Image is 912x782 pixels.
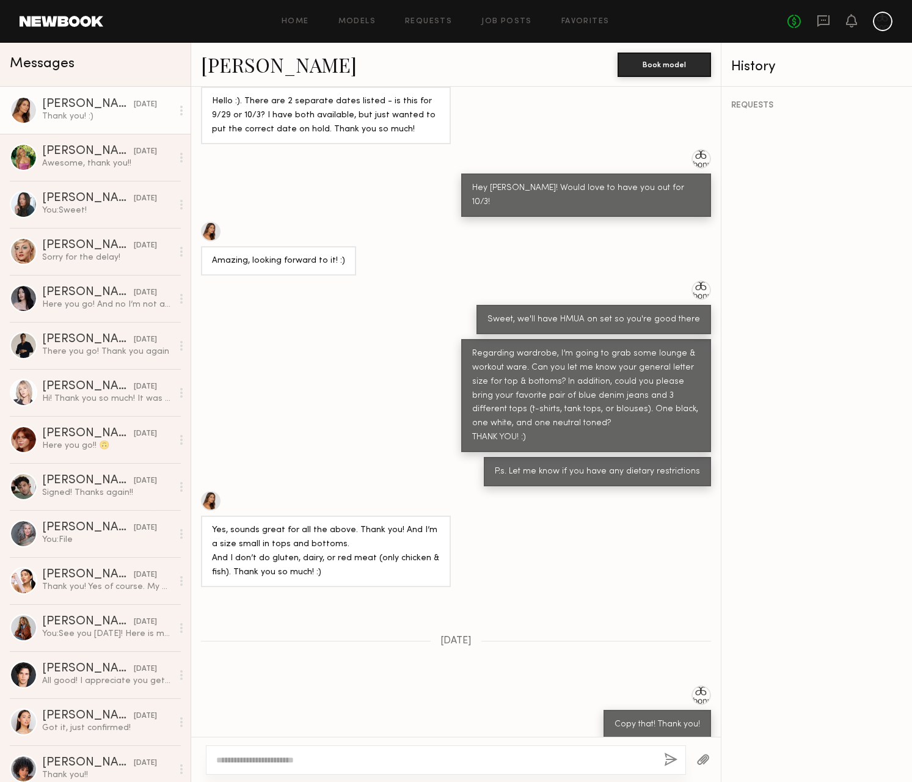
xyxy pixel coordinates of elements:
[42,428,134,440] div: [PERSON_NAME]
[42,769,172,781] div: Thank you!!
[487,313,700,327] div: Sweet, we'll have HMUA on set so you're good there
[42,346,172,357] div: There you go! Thank you again
[134,428,157,440] div: [DATE]
[42,722,172,734] div: Got it, just confirmed!
[134,287,157,299] div: [DATE]
[481,18,532,26] a: Job Posts
[134,616,157,628] div: [DATE]
[42,757,134,769] div: [PERSON_NAME]
[42,252,172,263] div: Sorry for the delay!
[42,111,172,122] div: Thank you! :)
[618,59,711,69] a: Book model
[42,381,134,393] div: [PERSON_NAME]
[134,663,157,675] div: [DATE]
[42,581,172,593] div: Thank you! Yes of course. My email: [EMAIL_ADDRESS][DOMAIN_NAME]
[42,710,134,722] div: [PERSON_NAME]
[615,718,700,732] div: Copy that! Thank you!
[134,522,157,534] div: [DATE]
[212,95,440,137] div: Hello :). There are 2 separate dates listed - is this for 9/29 or 10/3? I have both available, bu...
[338,18,376,26] a: Models
[472,347,700,445] div: Regarding wardrobe, I’m going to grab some lounge & workout ware. Can you let me know your genera...
[42,287,134,299] div: [PERSON_NAME]
[472,181,700,210] div: Hey [PERSON_NAME]! Would love to have you out for 10/3!
[42,569,134,581] div: [PERSON_NAME]
[42,628,172,640] div: You: See you [DATE]! Here is my cell: [PHONE_NUMBER]
[42,393,172,404] div: Hi! Thank you so much! It was great working with you guys as well.
[561,18,610,26] a: Favorites
[134,475,157,487] div: [DATE]
[10,57,75,71] span: Messages
[134,146,157,158] div: [DATE]
[495,465,700,479] div: P.s. Let me know if you have any dietary restrictions
[134,334,157,346] div: [DATE]
[42,675,172,687] div: All good! I appreciate you getting back to me. Have a great shoot!
[134,240,157,252] div: [DATE]
[134,758,157,769] div: [DATE]
[42,475,134,487] div: [PERSON_NAME]
[212,524,440,580] div: Yes, sounds great for all the above. Thank you! And I’m a size small in tops and bottoms. And I d...
[42,192,134,205] div: [PERSON_NAME]
[282,18,309,26] a: Home
[42,522,134,534] div: [PERSON_NAME]
[42,534,172,546] div: You: File
[134,193,157,205] div: [DATE]
[134,381,157,393] div: [DATE]
[134,569,157,581] div: [DATE]
[618,53,711,77] button: Book model
[42,487,172,499] div: Signed! Thanks again!!
[731,60,902,74] div: History
[42,334,134,346] div: [PERSON_NAME]
[212,254,345,268] div: Amazing, looking forward to it! :)
[42,299,172,310] div: Here you go! And no I’m not able to adjust on my end
[42,158,172,169] div: Awesome, thank you!!
[134,99,157,111] div: [DATE]
[440,636,472,646] span: [DATE]
[201,51,357,78] a: [PERSON_NAME]
[42,440,172,451] div: Here you go!! 🙃
[42,239,134,252] div: [PERSON_NAME]
[42,98,134,111] div: [PERSON_NAME]
[42,616,134,628] div: [PERSON_NAME]
[42,205,172,216] div: You: Sweet!
[405,18,452,26] a: Requests
[42,145,134,158] div: [PERSON_NAME]
[731,101,902,110] div: REQUESTS
[134,711,157,722] div: [DATE]
[42,663,134,675] div: [PERSON_NAME]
